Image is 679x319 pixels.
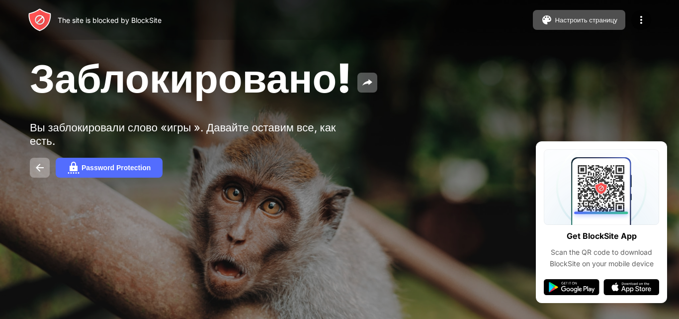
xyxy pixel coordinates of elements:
button: Password Protection [56,158,163,178]
div: Get BlockSite App [567,229,637,243]
img: google-play.svg [544,279,599,295]
img: password.svg [68,162,80,174]
div: Настроить страницу [555,16,617,24]
img: pallet.svg [541,14,553,26]
button: Настроить страницу [533,10,625,30]
div: Вы заблокировали слово «игры ». Давайте оставим все, как есть. [30,121,337,148]
div: The site is blocked by BlockSite [58,16,162,24]
img: app-store.svg [603,279,659,295]
img: share.svg [361,77,373,89]
img: menu-icon.svg [635,14,647,26]
div: Scan the QR code to download BlockSite on your mobile device [544,247,659,269]
div: Password Protection [82,164,151,172]
img: back.svg [34,162,46,174]
img: header-logo.svg [28,8,52,32]
span: Заблокировано! [30,54,351,102]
